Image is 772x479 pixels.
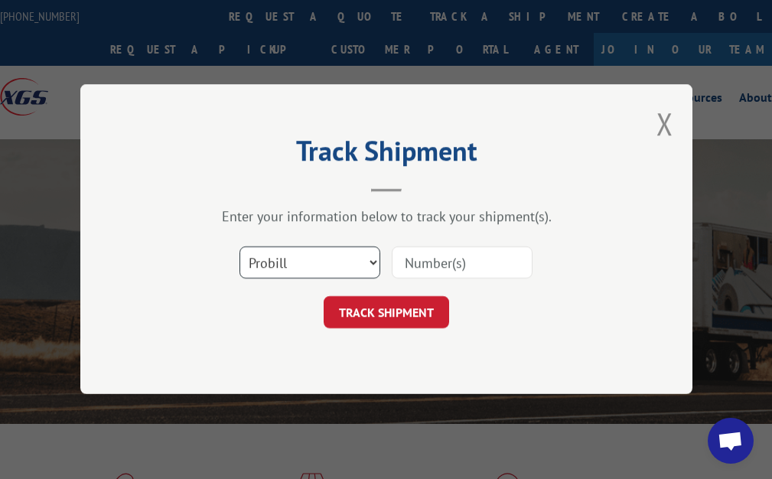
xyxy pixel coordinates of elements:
[392,247,533,279] input: Number(s)
[157,140,616,169] h2: Track Shipment
[157,208,616,226] div: Enter your information below to track your shipment(s).
[708,418,754,464] div: Chat abierto
[324,297,449,329] button: TRACK SHIPMENT
[656,103,673,144] button: Close modal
